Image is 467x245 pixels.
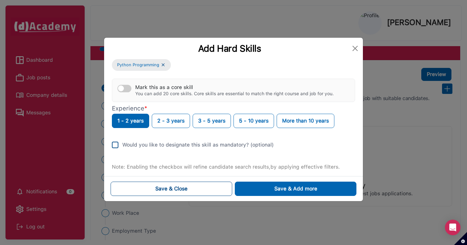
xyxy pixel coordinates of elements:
[135,84,334,90] div: Mark this as a core skill
[122,141,274,149] div: Would you like to designate this skill as mandatory? (optional)
[112,163,125,171] label: Note:
[454,232,467,245] button: Set cookie preferences
[117,62,159,68] span: Python Programming
[233,114,274,128] button: 5 - 10 years
[161,62,166,68] img: ...
[445,220,461,235] div: Open Intercom Messenger
[235,182,356,196] button: Save & Add more
[193,114,231,128] button: 3 - 5 years
[155,185,187,193] div: Save & Close
[152,114,190,128] button: 2 - 3 years
[277,114,334,128] button: More than 10 years
[117,85,131,92] button: Mark this as a core skillYou can add 20 core skills. Core skills are essential to match the right...
[112,59,171,71] button: Python Programming
[127,164,340,170] span: Enabling the checkbox will refine candidate search results,by applying effective filters.
[274,185,317,193] div: Save & Add more
[109,43,350,54] div: Add Hard Skills
[112,114,149,128] button: 1 - 2 years
[112,142,118,148] img: unCheck
[112,105,355,112] p: Experience
[111,182,232,196] button: Save & Close
[135,91,334,97] div: You can add 20 core skills. Core skills are essential to match the right course and job for you.
[350,43,360,54] button: Close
